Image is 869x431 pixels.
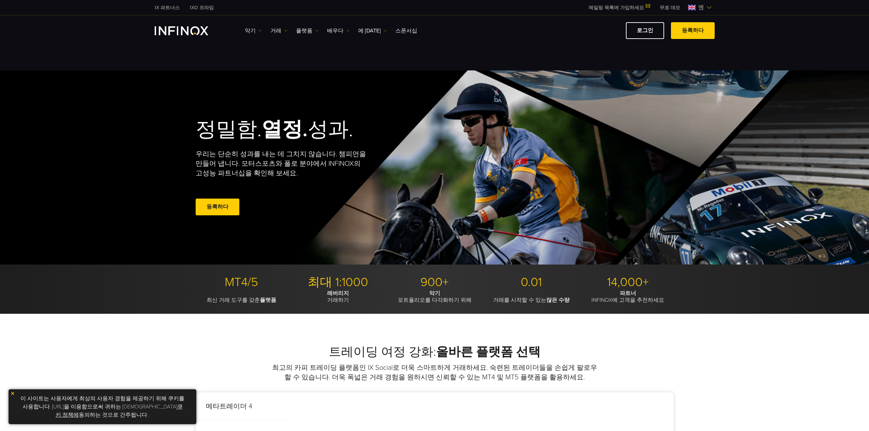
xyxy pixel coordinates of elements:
[637,27,653,34] font: 로그인
[270,27,288,35] a: 거래
[296,27,319,35] a: 플랫폼
[395,27,417,34] font: 스폰서십
[10,391,15,396] img: 노란색 닫기 아이콘
[591,297,664,304] font: INFINOX에 고객을 추천하세요
[420,275,449,289] font: 900+
[327,27,350,35] a: 배우다
[493,297,546,304] font: 거래를 시작할 수 있는
[206,402,252,410] font: 메타트레이더 4
[20,395,184,410] font: 이 사이트는 사용자에게 최상의 사용자 경험을 제공하기 위해 쿠키를 사용합니다. [URL]을 이용함으로써 귀하는 [DEMOGRAPHIC_DATA]
[327,297,349,304] font: 거래하기
[327,27,344,34] font: 배우다
[196,150,366,177] font: 우리는 단순히 성과를 내는 데 그치지 않습니다. 챔피언을 만들어 냅니다. 모터스포츠와 폴로 분야에서 INFINOX의 고성능 파트너십을 확인해 보세요.
[308,117,353,142] font: 성과.
[682,27,704,34] font: 등록하다
[260,297,276,304] font: 플랫폼
[207,203,228,210] font: 등록하다
[626,22,664,39] a: 로그인
[262,117,308,142] font: 열정.
[521,275,542,289] font: 0.01
[270,27,281,34] font: 거래
[655,4,685,11] a: 인피녹스 메뉴
[155,26,224,35] a: INFINOX 로고
[398,297,472,304] font: 포트폴리오를 다각화하기 위해
[79,412,150,418] font: 동의하는 것으로 간주됩니다 .
[155,5,180,11] font: IX 파트너스
[620,290,636,297] font: 파트너
[327,290,349,297] font: 레버리지
[358,27,381,34] font: 에 [DATE]
[546,297,570,304] font: 많은 수량
[150,4,185,11] a: 인피녹스
[429,290,440,297] font: 악기
[329,345,436,359] font: 트레이딩 여정 강화:
[395,27,417,35] a: 스폰서십
[207,297,260,304] font: 최신 거래 도구를 갖춘
[589,5,644,11] font: 메일링 목록에 가입하세요
[436,345,541,359] font: 올바른 플랫폼 선택
[225,275,258,289] font: MT4/5
[185,4,219,11] a: 인피녹스
[358,27,387,35] a: 에 [DATE]
[272,364,597,381] font: 최고의 카피 트레이딩 플랫폼인 IX Social로 더욱 스마트하게 거래하세요. 숙련된 트레이더들을 손쉽게 팔로우할 수 있습니다. 더욱 폭넓은 거래 경험을 원하시면 신뢰할 수 ...
[190,5,214,11] font: IXO 프라임
[607,275,649,289] font: 14,000+
[584,5,655,11] a: 메일링 목록에 가입하세요
[245,27,262,35] a: 악기
[698,4,704,11] font: 엔
[296,27,312,34] font: 플랫폼
[196,199,239,215] a: 등록하다
[245,27,256,34] font: 악기
[660,5,680,11] font: 무료 데모
[671,22,715,39] a: 등록하다
[196,117,262,142] font: 정밀함.
[308,275,368,289] font: 최대 1:1000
